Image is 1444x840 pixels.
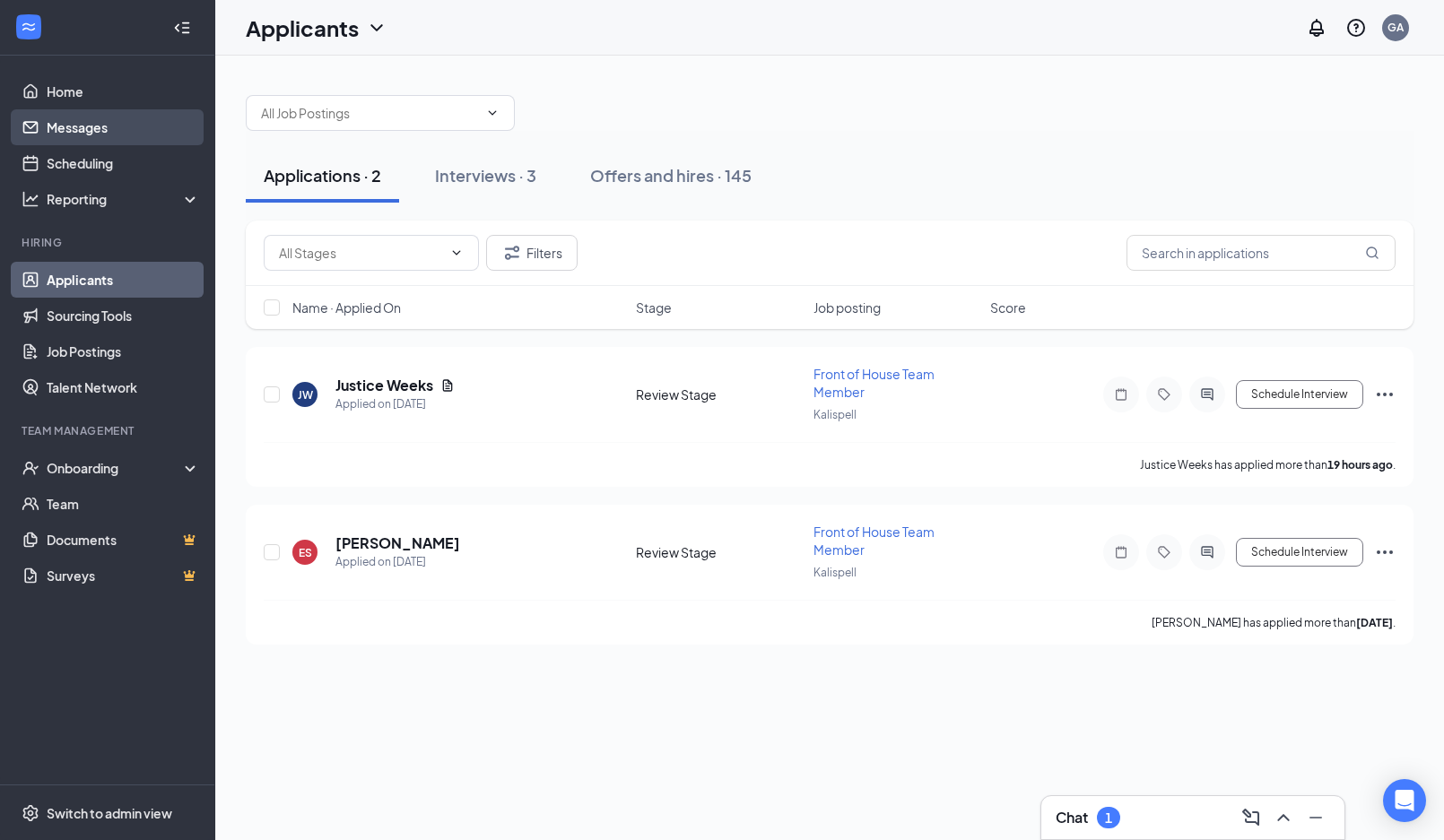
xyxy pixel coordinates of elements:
[366,17,387,39] svg: ChevronDown
[261,103,478,123] input: All Job Postings
[264,164,381,186] div: Applications · 2
[1345,17,1367,39] svg: QuestionInfo
[813,524,935,558] span: Front of House Team Member
[1301,803,1330,832] button: Minimize
[335,395,455,413] div: Applied on [DATE]
[1056,808,1088,827] h3: Chat
[636,299,672,316] span: Stage
[501,242,523,264] svg: Filter
[990,299,1026,316] span: Score
[1356,616,1393,629] b: [DATE]
[335,553,460,571] div: Applied on [DATE]
[22,190,39,208] svg: Analysis
[279,243,442,263] input: All Stages
[440,378,455,393] svg: Document
[47,298,200,333] a: Sourcing Tools
[1105,810,1112,826] div: 1
[590,164,752,186] div: Offers and hires · 145
[335,533,460,553] h5: [PERSON_NAME]
[292,299,401,316] span: Name · Applied On
[22,423,196,438] div: Team Management
[1110,387,1132,402] svg: Note
[1237,803,1266,832] button: ComposeMessage
[1153,387,1175,402] svg: Tag
[1126,235,1396,271] input: Search in applications
[20,18,38,36] svg: WorkstreamLogo
[636,543,803,561] div: Review Stage
[335,376,433,395] h5: Justice Weeks
[47,522,200,558] a: DocumentsCrown
[636,385,803,403] div: Review Stage
[1196,387,1218,402] svg: ActiveChat
[435,164,536,186] div: Interviews · 3
[1365,246,1379,260] svg: MagnifyingGlass
[47,333,200,369] a: Job Postings
[47,145,200,181] a: Scheduling
[1152,615,1396,630] p: [PERSON_NAME] has applied more than .
[1240,807,1262,828] svg: ComposeMessage
[47,459,185,477] div: Onboarding
[1306,17,1327,39] svg: Notifications
[47,109,200,145] a: Messages
[22,459,39,477] svg: UserCheck
[22,235,196,250] div: Hiring
[1305,807,1327,828] svg: Minimize
[1387,20,1404,35] div: GA
[173,19,191,37] svg: Collapse
[246,13,359,43] h1: Applicants
[485,106,500,120] svg: ChevronDown
[1236,538,1363,567] button: Schedule Interview
[1269,803,1298,832] button: ChevronUp
[299,545,312,560] div: ES
[1374,541,1396,563] svg: Ellipses
[813,299,881,316] span: Job posting
[298,387,313,403] div: JW
[47,369,200,405] a: Talent Network
[813,566,857,579] span: Kalispell
[47,486,200,522] a: Team
[1110,545,1132,559] svg: Note
[1273,807,1294,828] svg: ChevronUp
[1374,384,1396,405] svg: Ellipses
[1140,457,1396,472] p: Justice Weeks has applied more than .
[486,235,578,271] button: Filter Filters
[1153,545,1175,559] svg: Tag
[47,558,200,593] a: SurveysCrown
[1196,545,1218,559] svg: ActiveChat
[813,408,857,421] span: Kalispell
[449,246,464,260] svg: ChevronDown
[47,74,200,109] a: Home
[47,190,201,208] div: Reporting
[1327,458,1393,472] b: 19 hours ago
[47,804,172,822] div: Switch to admin view
[47,262,200,298] a: Applicants
[22,804,39,822] svg: Settings
[1383,779,1426,822] div: Open Intercom Messenger
[1236,380,1363,409] button: Schedule Interview
[813,366,935,400] span: Front of House Team Member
